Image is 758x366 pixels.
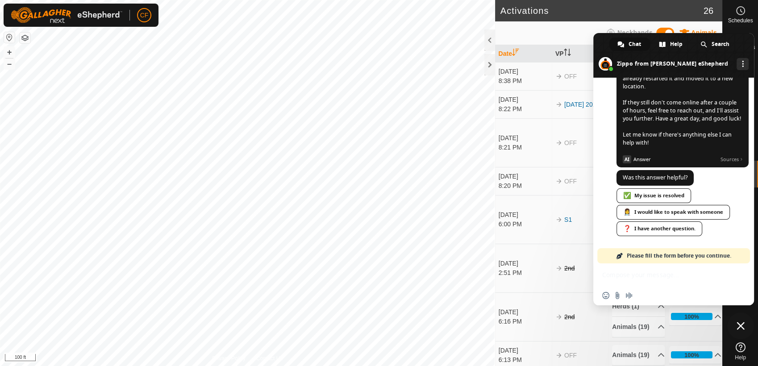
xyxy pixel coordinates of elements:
span: OFF [564,178,577,185]
div: 8:22 PM [499,104,551,114]
div: [DATE] [499,133,551,143]
span: OFF [564,352,577,359]
button: Map Layers [20,33,30,43]
span: Send a file [614,292,621,299]
img: arrow [555,265,562,272]
span: Neckbands [617,29,653,36]
div: I have another question. [616,221,702,236]
div: [DATE] [499,172,551,181]
img: arrow [555,352,562,359]
button: + [4,47,15,58]
span: 26 [704,4,713,17]
p-sorticon: Activate to sort [512,50,519,57]
span: Animals [691,29,717,36]
div: Close chat [727,312,754,339]
div: [DATE] [499,259,551,268]
span: Help [670,37,683,51]
h2: Activations [500,5,704,16]
img: arrow [555,73,562,80]
div: [DATE] [499,210,551,220]
p-sorticon: Activate to sort [564,50,571,57]
div: More channels [737,58,749,70]
a: Privacy Policy [212,354,246,362]
s: 2nd [564,313,575,320]
span: Chat [629,37,641,51]
span: Search [712,37,729,51]
button: – [4,58,15,69]
div: 6:16 PM [499,317,551,326]
span: Sources [721,155,743,163]
img: arrow [555,178,562,185]
div: 100% [684,351,699,359]
span: Schedules [728,18,753,23]
div: My issue is resolved [616,188,691,203]
div: 6:13 PM [499,355,551,365]
th: Date [495,45,552,62]
p-accordion-header: Animals (19) [612,345,665,365]
span: Insert an emoji [602,292,609,299]
span: CF [140,11,149,20]
span: ✅ [623,192,631,199]
div: Search [692,37,738,51]
span: 👩‍⚕️ [623,208,631,216]
div: Help [651,37,691,51]
div: [DATE] [499,95,551,104]
img: Gallagher Logo [11,7,122,23]
div: [DATE] [499,67,551,76]
div: 2:51 PM [499,268,551,278]
img: arrow [555,139,562,146]
p-accordion-header: Animals (19) [612,317,665,337]
div: 8:21 PM [499,143,551,152]
img: arrow [555,313,562,320]
span: OFF [564,73,577,80]
span: Please fill the form before you continue. [627,248,731,263]
span: Answer [633,155,717,163]
p-accordion-header: 100% [669,346,722,364]
span: AI [623,155,631,163]
span: Help [735,355,746,360]
img: arrow [555,101,562,108]
a: S1 [564,216,572,223]
th: VP [552,45,608,62]
button: Reset Map [4,32,15,43]
div: 100% [684,312,699,321]
a: [DATE] 201900 [564,101,607,108]
a: Help [723,339,758,364]
span: ❓ [623,225,631,232]
span: Was this answer helpful? [623,174,687,181]
p-accordion-header: Herds (1) [612,296,665,316]
span: OFF [564,139,577,146]
s: 2nd [564,265,575,272]
div: [DATE] [499,346,551,355]
div: 100% [671,313,713,320]
div: 8:20 PM [499,181,551,191]
div: 6:00 PM [499,220,551,229]
div: I would like to speak with someone [616,205,730,220]
div: [DATE] [499,308,551,317]
div: 100% [671,351,713,358]
div: 8:38 PM [499,76,551,86]
img: arrow [555,216,562,223]
div: Chat [609,37,650,51]
a: Contact Us [256,354,283,362]
p-accordion-header: 100% [669,308,722,325]
span: Audio message [625,292,633,299]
